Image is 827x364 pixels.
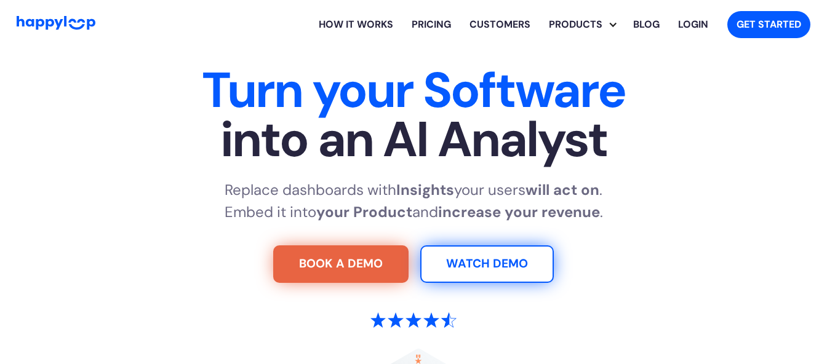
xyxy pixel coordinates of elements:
a: View HappyLoop pricing plans [402,5,460,44]
div: PRODUCTS [549,5,624,44]
a: Visit the HappyLoop blog for insights [624,5,669,44]
img: HappyLoop Logo [17,16,95,30]
div: Explore HappyLoop use cases [540,5,624,44]
h1: Turn your Software [30,66,797,164]
strong: increase your revenue [438,202,600,221]
a: Learn how HappyLoop works [310,5,402,44]
a: Get started with HappyLoop [727,11,810,38]
a: Learn how HappyLoop works [460,5,540,44]
div: PRODUCTS [540,17,612,32]
strong: will act on [525,180,599,199]
a: Watch Demo [420,245,554,283]
a: Go to Home Page [17,16,95,33]
a: Log in to your HappyLoop account [669,5,717,44]
strong: your Product [316,202,412,221]
p: Replace dashboards with your users . Embed it into and . [225,179,603,223]
a: Try For Free [273,245,409,283]
strong: Insights [396,180,454,199]
span: into an AI Analyst [30,115,797,164]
